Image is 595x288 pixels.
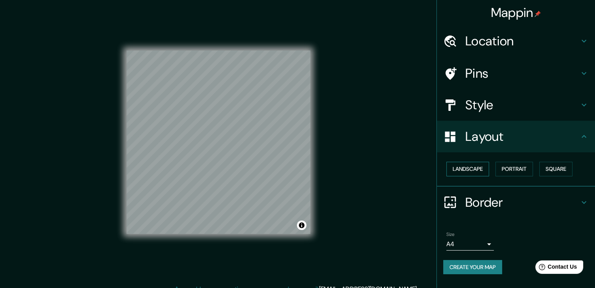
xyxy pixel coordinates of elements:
[465,65,579,81] h4: Pins
[535,11,541,17] img: pin-icon.png
[465,97,579,113] h4: Style
[437,187,595,218] div: Border
[465,129,579,144] h4: Layout
[446,162,489,176] button: Landscape
[539,162,572,176] button: Square
[443,260,502,275] button: Create your map
[491,5,541,21] h4: Mappin
[437,25,595,57] div: Location
[437,89,595,121] div: Style
[525,257,586,279] iframe: Help widget launcher
[437,58,595,89] div: Pins
[127,50,310,234] canvas: Map
[437,121,595,152] div: Layout
[495,162,533,176] button: Portrait
[446,231,455,238] label: Size
[465,194,579,210] h4: Border
[297,221,306,230] button: Toggle attribution
[465,33,579,49] h4: Location
[446,238,494,251] div: A4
